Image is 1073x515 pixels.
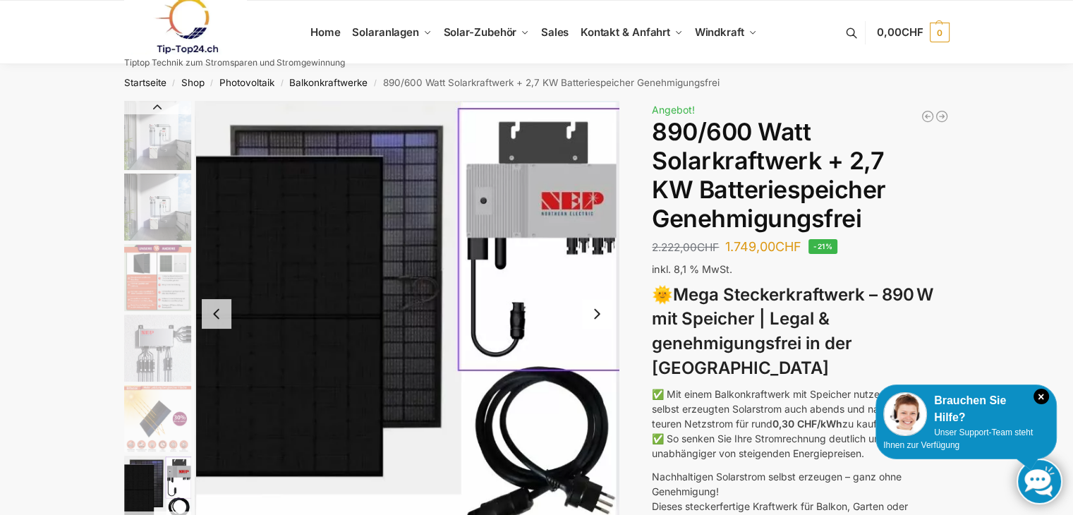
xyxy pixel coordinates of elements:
a: Solaranlagen [346,1,437,64]
button: Next slide [582,299,612,329]
strong: 0,30 CHF/kWh [772,418,842,430]
a: Shop [181,77,205,88]
bdi: 2.222,00 [652,241,719,254]
li: 4 / 12 [121,313,191,383]
strong: Mega Steckerkraftwerk – 890 W mit Speicher | Legal & genehmigungsfrei in der [GEOGRAPHIC_DATA] [652,284,933,378]
button: Previous slide [124,100,191,114]
span: Angebot! [652,104,695,116]
li: 5 / 12 [121,383,191,454]
span: Windkraft [695,25,744,39]
h3: 🌞 [652,283,949,381]
img: Bificial 30 % mehr Leistung [124,385,191,452]
a: Photovoltaik [219,77,274,88]
span: Sales [541,25,569,39]
img: Balkonkraftwerk mit 2,7kw Speicher [124,101,191,170]
span: 0,00 [877,25,923,39]
span: Unser Support-Team steht Ihnen zur Verfügung [883,428,1033,450]
span: CHF [775,239,801,254]
i: Schließen [1033,389,1049,404]
span: / [205,78,219,89]
span: Solar-Zubehör [444,25,517,39]
a: Balkonkraftwerk 890 Watt Solarmodulleistung mit 2kW/h Zendure Speicher [935,109,949,123]
div: Brauchen Sie Hilfe? [883,392,1049,426]
nav: Breadcrumb [99,64,974,101]
img: BDS1000 [124,315,191,382]
li: 1 / 12 [121,101,191,171]
span: -21% [808,239,837,254]
a: Solar-Zubehör [437,1,535,64]
span: / [274,78,289,89]
span: / [166,78,181,89]
a: Balkonkraftwerk 600/810 Watt Fullblack [921,109,935,123]
span: inkl. 8,1 % MwSt. [652,263,732,275]
h1: 890/600 Watt Solarkraftwerk + 2,7 KW Batteriespeicher Genehmigungsfrei [652,118,949,233]
span: Solaranlagen [352,25,419,39]
button: Previous slide [202,299,231,329]
bdi: 1.749,00 [725,239,801,254]
img: Bificial im Vergleich zu billig Modulen [124,244,191,311]
span: / [368,78,382,89]
span: 0 [930,23,950,42]
li: 2 / 12 [121,171,191,242]
p: ✅ Mit einem Balkonkraftwerk mit Speicher nutzen Sie Ihren selbst erzeugten Solarstrom auch abends... [652,387,949,461]
img: Customer service [883,392,927,436]
p: Tiptop Technik zum Stromsparen und Stromgewinnung [124,59,345,67]
a: Windkraft [689,1,763,64]
a: Kontakt & Anfahrt [574,1,689,64]
a: Balkonkraftwerke [289,77,368,88]
span: Kontakt & Anfahrt [581,25,670,39]
img: Balkonkraftwerk mit 2,7kw Speicher [124,174,191,241]
a: 0,00CHF 0 [877,11,949,54]
li: 3 / 12 [121,242,191,313]
a: Sales [535,1,574,64]
span: CHF [697,241,719,254]
a: Startseite [124,77,166,88]
span: CHF [902,25,923,39]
